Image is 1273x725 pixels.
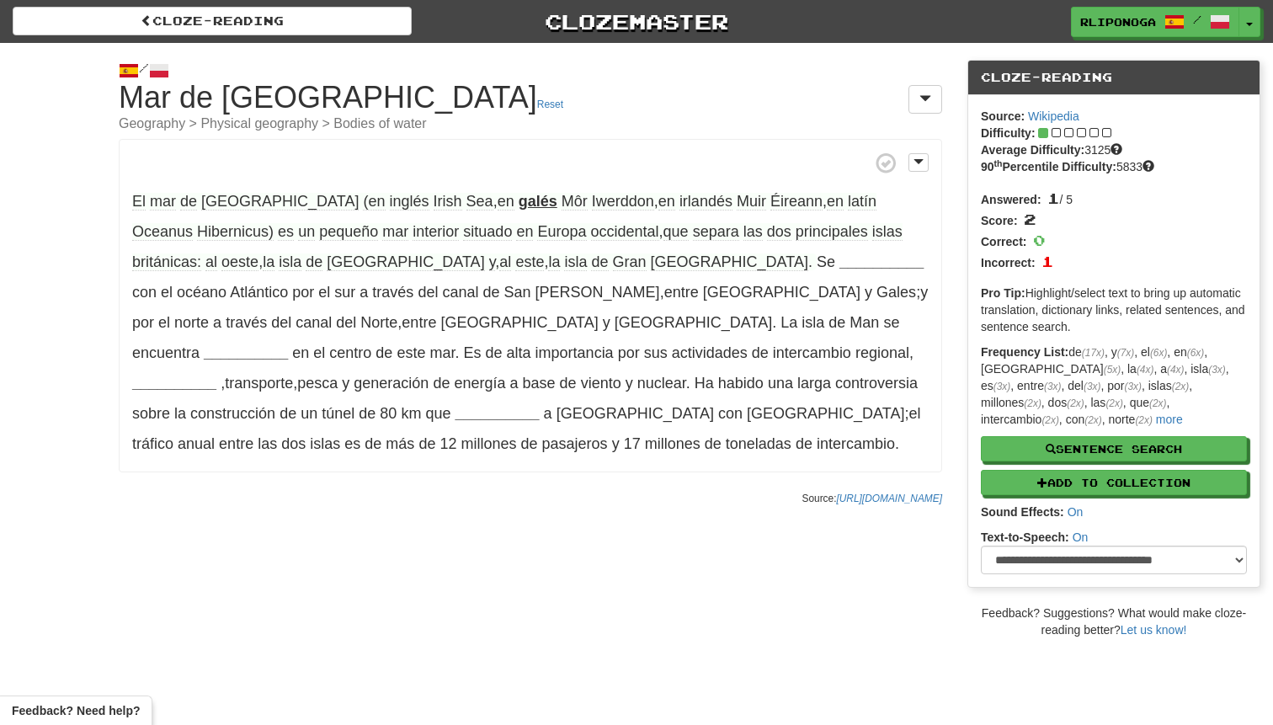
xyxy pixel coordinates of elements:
span: irlandés [679,193,732,211]
span: situado [463,223,512,241]
a: Clozemaster [437,7,836,36]
span: por [132,314,154,331]
span: intercambio [773,344,851,361]
span: actividades [672,344,748,361]
span: del [418,284,438,301]
em: (2x) [1149,397,1166,409]
span: 17 [624,435,641,452]
span: y [865,284,872,301]
span: [GEOGRAPHIC_DATA] [440,314,598,331]
span: la [263,253,274,271]
span: que [425,405,450,422]
strong: __________ [455,405,539,422]
div: Cloze-Reading [968,61,1260,95]
span: en [827,193,844,211]
span: 0 [1033,231,1045,249]
strong: Pro Tip: [981,286,1025,300]
span: a [360,284,368,301]
span: el [313,344,325,361]
span: centro [329,344,371,361]
span: energía [454,375,505,392]
span: de [521,435,538,452]
em: (2x) [1172,381,1189,392]
span: dos [767,223,791,241]
em: (2x) [1105,397,1122,409]
span: y [342,375,349,392]
span: transporte [225,375,293,392]
span: [PERSON_NAME] [535,284,660,301]
span: Muir [737,193,766,211]
span: de [359,405,376,422]
strong: __________ [132,375,216,392]
p: Highlight/select text to bring up automatic translation, dictionary links, related sentences, and... [981,285,1247,335]
em: (17x) [1082,347,1105,359]
span: a [213,314,221,331]
span: Éireann [770,193,823,211]
span: viento [581,375,621,392]
span: a [544,405,552,422]
div: / [119,60,942,81]
span: sobre [132,405,170,422]
span: km [401,405,421,422]
em: (4x) [1137,364,1153,376]
span: que [663,223,689,241]
span: latín [848,193,876,211]
span: occidental [591,223,659,241]
span: más [386,435,414,452]
span: , [132,193,519,211]
span: las [743,223,763,241]
span: , [463,344,913,361]
span: (en [363,193,385,211]
span: el [161,284,173,301]
strong: 90 Percentile Difficulty: [981,160,1116,173]
span: , , . [221,375,690,392]
span: interior [413,223,459,241]
span: rliponoga [1080,14,1156,29]
span: y [612,435,620,452]
span: entre [219,435,253,452]
span: [GEOGRAPHIC_DATA] [201,193,359,211]
span: controversia [835,375,918,392]
span: entre [664,284,699,301]
span: [GEOGRAPHIC_DATA] [327,253,484,271]
span: dos [281,435,306,452]
span: nuclear [637,375,686,392]
div: / 5 [981,188,1247,209]
a: [URL][DOMAIN_NAME] [836,493,942,504]
span: [GEOGRAPHIC_DATA] [615,314,772,331]
span: , ; , . [132,284,928,331]
span: de [796,435,812,452]
p: de , y , el , en , [GEOGRAPHIC_DATA] , la , a , isla , es , entre , del , por , islas , millones ... [981,344,1247,428]
span: las [258,435,277,452]
span: millones [461,435,516,452]
span: larga [797,375,831,392]
span: Môr [562,193,588,211]
strong: __________ [204,344,288,361]
span: de [705,435,722,452]
span: de [280,405,296,422]
span: Hibernicus) [197,223,274,241]
strong: Correct: [981,235,1026,248]
span: anual [178,435,215,452]
span: se [883,314,899,331]
strong: Source: [981,109,1025,123]
span: con [718,405,743,422]
span: Gran [613,253,647,271]
span: el [158,314,170,331]
span: una [768,375,793,392]
span: encuentra [132,344,200,361]
span: este [397,344,425,361]
span: al [499,253,511,271]
span: el [908,405,920,422]
span: / [1193,13,1201,25]
span: , , , , , , . [132,193,903,271]
span: en [292,344,309,361]
strong: Sound Effects: [981,505,1064,519]
span: en [498,193,514,211]
a: On [1068,505,1084,519]
span: [GEOGRAPHIC_DATA] [703,284,860,301]
span: Europa [537,223,586,241]
em: (2x) [1135,414,1152,426]
span: Man [850,314,879,331]
span: mar [429,344,455,361]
